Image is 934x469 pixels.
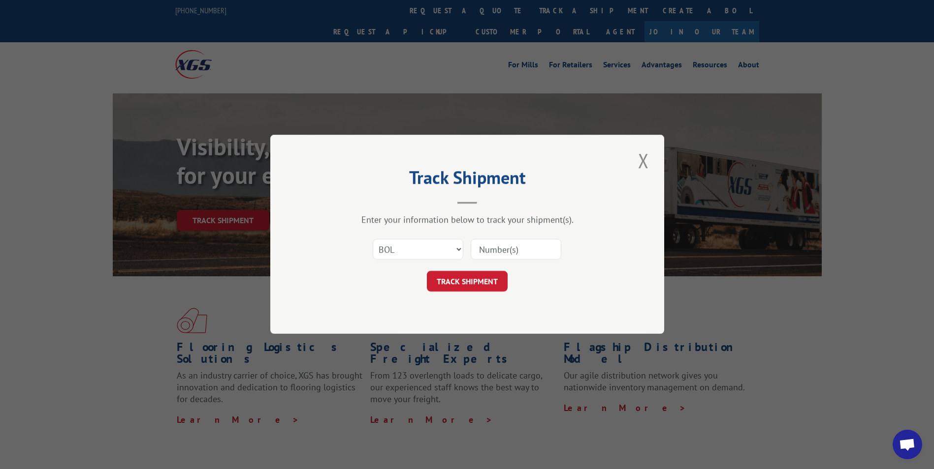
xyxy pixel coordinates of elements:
[635,147,652,174] button: Close modal
[893,430,922,459] a: Open chat
[427,271,508,292] button: TRACK SHIPMENT
[320,214,615,226] div: Enter your information below to track your shipment(s).
[320,171,615,189] h2: Track Shipment
[471,239,561,260] input: Number(s)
